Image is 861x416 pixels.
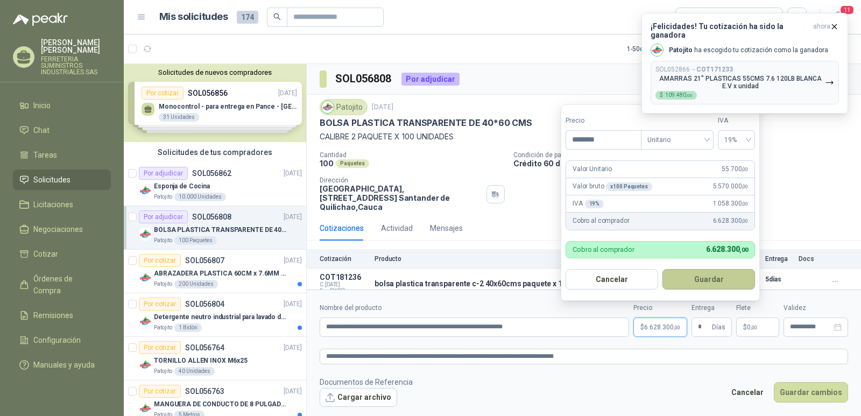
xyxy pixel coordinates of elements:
[154,367,172,376] p: Patojito
[185,257,224,264] p: SOL056807
[284,299,302,309] p: [DATE]
[655,75,825,90] p: AMARRAS 21" PLASTICAS 55CMS 7.6 120LB BLANCA E.V x unidad
[174,323,202,332] div: 1 Bidón
[839,5,855,15] span: 11
[813,22,830,39] span: ahora
[139,315,152,328] img: Company Logo
[655,66,733,74] p: SOL052866 →
[139,358,152,371] img: Company Logo
[655,91,697,100] div: $
[647,132,707,148] span: Unitario
[686,93,693,98] span: ,00
[322,101,334,113] img: Company Logo
[633,318,687,337] p: $6.628.300,00
[154,312,288,322] p: Detergente neutro industrial para lavado de tanques y maquinas.
[430,222,463,234] div: Mensajes
[192,170,231,177] p: SOL056862
[573,199,604,209] p: IVA
[320,184,482,211] p: [GEOGRAPHIC_DATA], [STREET_ADDRESS] Santander de Quilichao , Cauca
[33,100,51,111] span: Inicio
[13,145,111,165] a: Tareas
[320,222,364,234] div: Cotizaciones
[139,228,152,241] img: Company Logo
[736,303,779,313] label: Flete
[320,177,482,184] p: Dirección
[154,323,172,332] p: Patojito
[128,68,302,76] button: Solicitudes de nuevos compradores
[139,298,181,311] div: Por cotizar
[669,46,828,55] p: ha escogido tu cotización como la ganadora
[706,245,748,253] span: 6.628.300
[139,341,181,354] div: Por cotizar
[644,324,680,330] span: 6.628.300
[284,256,302,266] p: [DATE]
[751,325,757,330] span: ,00
[742,201,748,207] span: ,00
[154,193,172,201] p: Patojito
[765,255,792,263] p: Entrega
[747,324,757,330] span: 0
[696,66,733,73] b: COT171233
[174,193,226,201] div: 10.000 Unidades
[237,11,258,24] span: 174
[320,303,629,313] label: Nombre del producto
[33,223,83,235] span: Negociaciones
[665,93,693,98] span: 109.480
[743,324,747,330] span: $
[742,218,748,224] span: ,00
[742,166,748,172] span: ,00
[566,269,658,290] button: Cancelar
[573,246,634,253] p: Cobro al comprador
[139,254,181,267] div: Por cotizar
[154,269,288,279] p: ABRAZADERA PLASTICA 60CM x 7.6MM ANCHA
[401,73,460,86] div: Por adjudicar
[651,61,839,104] button: SOL052866→COT171233AMARRAS 21" PLASTICAS 55CMS 7.6 120LB BLANCA E.V x unidad$109.480,00
[513,159,857,168] p: Crédito 60 días
[372,102,393,112] p: [DATE]
[124,293,306,337] a: Por cotizarSOL056804[DATE] Company LogoDetergente neutro industrial para lavado de tanques y maqu...
[154,236,172,245] p: Patojito
[159,9,228,25] h1: Mis solicitudes
[375,255,654,263] p: Producto
[641,13,848,114] button: ¡Felicidades! Tu cotización ha sido la ganadoraahora Company LogoPatojito ha escogido tu cotizaci...
[154,225,288,235] p: BOLSA PLASTICA TRANSPARENTE DE 40*60 CMS
[674,325,680,330] span: ,00
[606,182,652,191] div: x 100 Paquetes
[682,11,705,23] div: Todas
[713,181,748,192] span: 5.570.000
[174,280,218,288] div: 200 Unidades
[139,271,152,284] img: Company Logo
[139,167,188,180] div: Por adjudicar
[829,8,848,27] button: 11
[320,281,368,288] span: C: [DATE]
[284,168,302,179] p: [DATE]
[566,116,641,126] label: Precio
[139,402,152,415] img: Company Logo
[33,248,58,260] span: Cotizar
[154,280,172,288] p: Patojito
[154,356,248,366] p: TORNILLO ALLEN INOX M6x25
[774,382,848,403] button: Guardar cambios
[41,56,111,75] p: FERRETERIA SUMINISTROS INDUSTRIALES SAS
[13,120,111,140] a: Chat
[320,117,532,129] p: BOLSA PLASTICA TRANSPARENTE DE 40*60 CMS
[33,124,50,136] span: Chat
[33,309,73,321] span: Remisiones
[320,273,368,281] p: COT181236
[633,303,687,313] label: Precio
[736,318,779,337] p: $ 0,00
[320,131,848,143] p: CALIBRE 2 PAQUETE X 100 UNIDADES
[124,163,306,206] a: Por adjudicarSOL056862[DATE] Company LogoEsponja de CocinaPatojito10.000 Unidades
[174,236,217,245] div: 100 Paquetes
[799,255,820,263] p: Docs
[154,181,210,192] p: Esponja de Cocina
[124,64,306,142] div: Solicitudes de nuevos compradoresPor cotizarSOL056856[DATE] Monocontrol - para entrega en Pance -...
[33,174,70,186] span: Solicitudes
[13,269,111,301] a: Órdenes de Compra
[124,250,306,293] a: Por cotizarSOL056807[DATE] Company LogoABRAZADERA PLASTICA 60CM x 7.6MM ANCHAPatojito200 Unidades
[13,170,111,190] a: Solicitudes
[13,219,111,239] a: Negociaciones
[573,164,612,174] p: Valor Unitario
[154,399,288,410] p: MANGUERA DE CONDUCTO DE 8 PULGADAS DE ALAMBRE DE ACERO PU
[724,132,749,148] span: 19%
